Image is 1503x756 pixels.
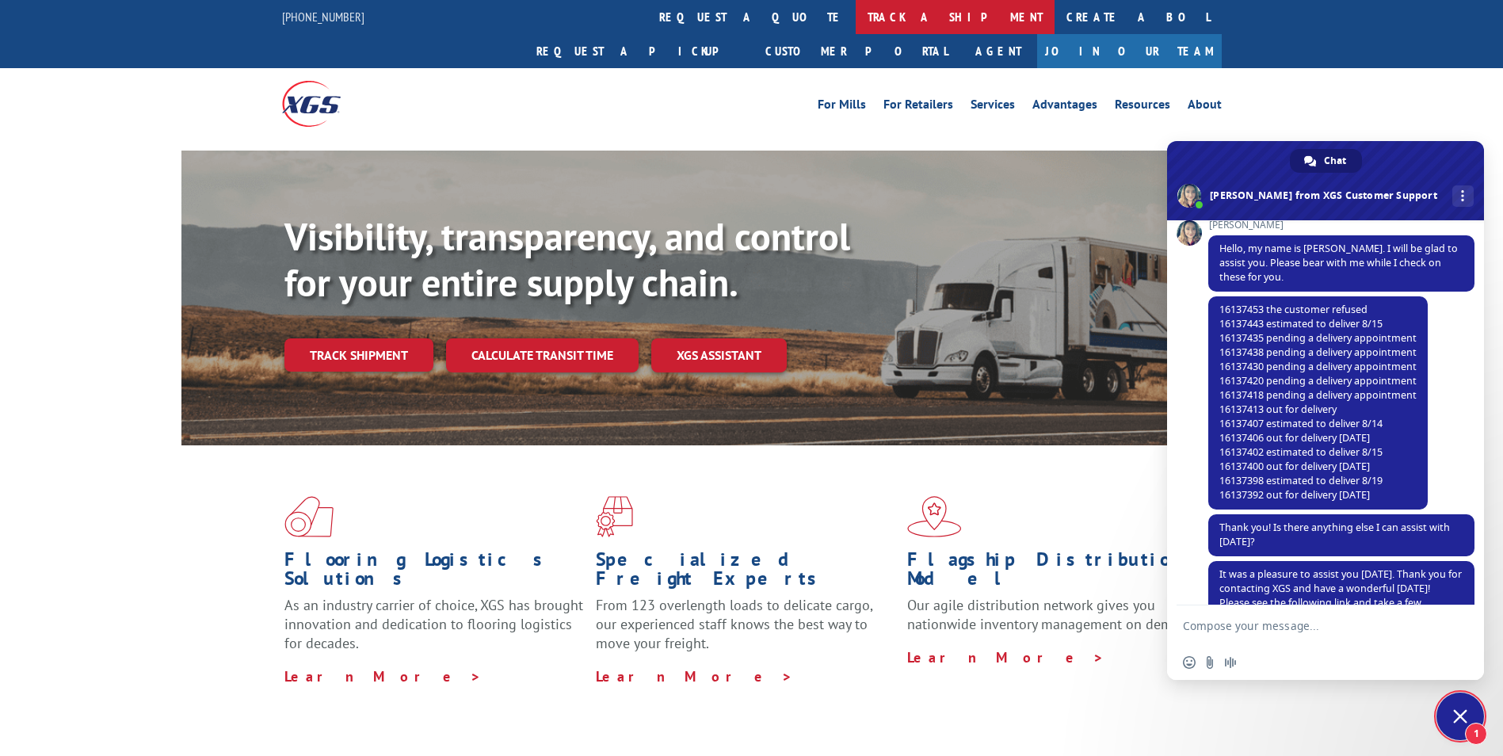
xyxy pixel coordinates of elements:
a: For Retailers [883,98,953,116]
span: Thank you! Is there anything else I can assist with [DATE]? [1219,521,1450,548]
a: Customer Portal [753,34,959,68]
a: Resources [1115,98,1170,116]
a: Request a pickup [525,34,753,68]
a: Services [971,98,1015,116]
span: 1 [1465,723,1487,745]
span: 16137453 the customer refused 16137443 estimated to deliver 8/15 16137435 pending a delivery appo... [1219,303,1417,502]
span: It was a pleasure to assist you [DATE]. Thank you for contacting XGS and have a wonderful [DATE]!... [1219,567,1462,638]
span: Insert an emoji [1183,656,1196,669]
span: Audio message [1224,656,1237,669]
h1: Specialized Freight Experts [596,550,895,596]
img: xgs-icon-total-supply-chain-intelligence-red [284,496,334,537]
a: XGS ASSISTANT [651,338,787,372]
p: From 123 overlength loads to delicate cargo, our experienced staff knows the best way to move you... [596,596,895,666]
h1: Flagship Distribution Model [907,550,1207,596]
a: Learn More > [907,648,1104,666]
span: As an industry carrier of choice, XGS has brought innovation and dedication to flooring logistics... [284,596,583,652]
span: Chat [1324,149,1346,173]
span: Send a file [1204,656,1216,669]
b: Visibility, transparency, and control for your entire supply chain. [284,212,850,307]
img: xgs-icon-focused-on-flooring-red [596,496,633,537]
a: Join Our Team [1037,34,1222,68]
h1: Flooring Logistics Solutions [284,550,584,596]
a: Calculate transit time [446,338,639,372]
a: Advantages [1032,98,1097,116]
a: Agent [959,34,1037,68]
a: Track shipment [284,338,433,372]
span: Our agile distribution network gives you nationwide inventory management on demand. [907,596,1199,633]
a: Learn More > [284,667,482,685]
a: Close chat [1436,693,1484,740]
a: About [1188,98,1222,116]
a: Chat [1290,149,1362,173]
a: For Mills [818,98,866,116]
img: xgs-icon-flagship-distribution-model-red [907,496,962,537]
a: [PHONE_NUMBER] [282,9,364,25]
textarea: Compose your message... [1183,605,1436,645]
a: Learn More > [596,667,793,685]
span: Hello, my name is [PERSON_NAME]. I will be glad to assist you. Please bear with me while I check ... [1219,242,1458,284]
